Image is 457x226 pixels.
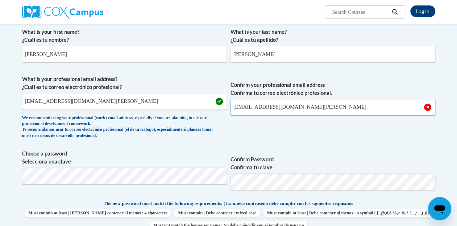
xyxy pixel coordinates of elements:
input: Search Courses [331,8,389,16]
input: Metadata input [22,93,227,110]
span: The new password must match the following requirements: | La nueva contraseña debe cumplir con lo... [104,200,354,207]
span: Must contain | Debe contener : mixed case [174,209,259,217]
input: Metadata input [22,46,227,62]
label: Confirm Password Confirma tu clave [230,156,435,171]
button: Search [389,8,400,16]
iframe: Button to launch messaging window [428,197,451,220]
input: Required [230,99,435,116]
div: We recommend using your professional (work) email address, especially if you are planning to use ... [22,115,227,139]
span: Must contain at least | Debe contener al menos : a symbol (.[!,@,#,$,%,^,&,*,?,_,~,-,(,)]) [263,209,432,217]
img: Cox Campus [22,5,103,19]
label: What is your last name? ¿Cuál es tu apellido? [230,28,435,44]
label: Confirm your professional email address Confirma tu correo electrónico profesional. [230,81,435,97]
input: Metadata input [230,46,435,62]
label: What is your professional email address? ¿Cuál es tu correo electrónico profesional? [22,75,227,91]
label: What is your first name? ¿Cuál es tu nombre? [22,28,227,44]
label: Choose a password Selecciona una clave [22,150,227,166]
span: Must contain at least | [PERSON_NAME] contener al menos : 4 characters [25,209,171,217]
a: Log In [410,5,435,17]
